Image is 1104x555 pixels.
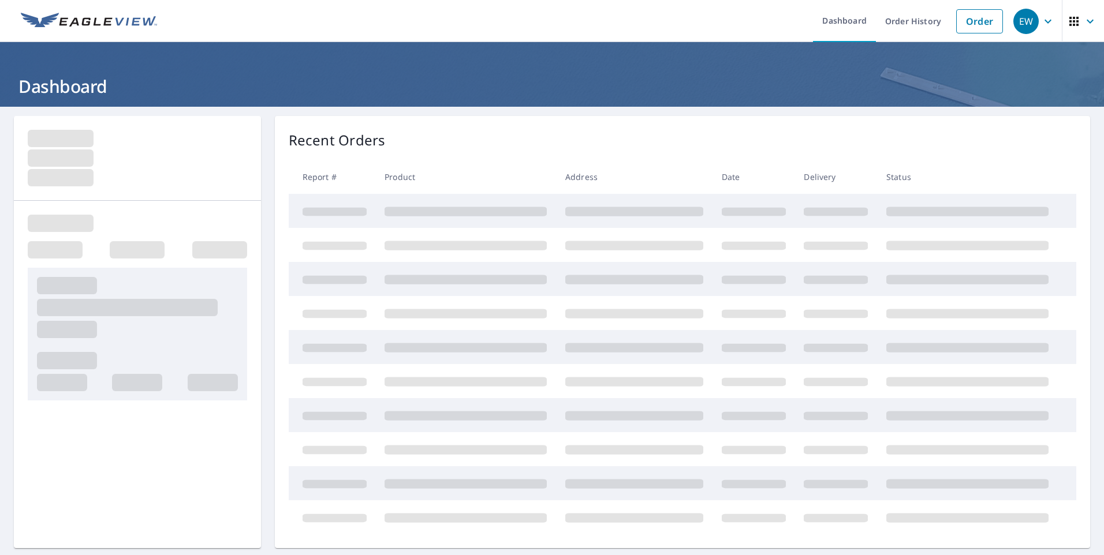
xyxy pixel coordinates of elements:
a: Order [956,9,1003,33]
th: Status [877,160,1058,194]
th: Delivery [795,160,877,194]
img: EV Logo [21,13,157,30]
th: Address [556,160,713,194]
p: Recent Orders [289,130,386,151]
th: Report # [289,160,376,194]
th: Date [713,160,795,194]
div: EW [1013,9,1039,34]
th: Product [375,160,556,194]
h1: Dashboard [14,74,1090,98]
